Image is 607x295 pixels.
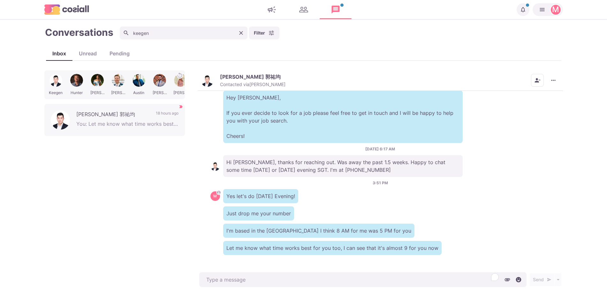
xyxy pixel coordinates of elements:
img: logo [44,4,89,14]
button: Martin [533,3,563,16]
button: Filter [249,27,279,39]
img: Keegen Quek 郭祐均 [51,110,70,130]
input: Search conversations [120,27,247,39]
div: Martin [552,6,559,13]
img: Keegen Quek 郭祐均 [201,74,214,87]
button: Remove from contacts [531,74,544,87]
p: 3:51 PM [373,180,388,186]
p: Yes let's do [DATE] Evening! [223,189,298,203]
button: Keegen Quek 郭祐均[PERSON_NAME] 郭祐均Contacted via[PERSON_NAME] [201,74,285,87]
svg: avatar [217,191,220,194]
button: Clear [236,28,246,38]
p: I'm based in the [GEOGRAPHIC_DATA] I think 8 AM for me was 5 PM for you [223,224,414,238]
button: Attach files [503,275,512,284]
div: Martin [213,194,217,198]
p: Contacted via [PERSON_NAME] [220,82,285,87]
p: [PERSON_NAME] 郭祐均 [220,74,281,80]
div: Inbox [46,50,72,57]
p: Just drop me your number [223,206,294,220]
p: [DATE] 6:17 AM [365,146,395,152]
p: Hi [PERSON_NAME], thanks for reaching out. Was away the past 1.5 weeks. Happy to chat some time [... [223,155,463,177]
button: Send [530,273,555,286]
img: Keegen Quek 郭祐均 [210,161,220,171]
p: 18 hours ago [156,110,178,120]
textarea: To enrich screen reader interactions, please activate Accessibility in Grammarly extension settings [199,272,527,287]
button: Select emoji [514,275,523,284]
div: Pending [103,50,136,57]
p: You: Let me know what time works best for you too, I can see that it's almost 9 for you now [76,120,178,130]
button: Notifications [517,3,529,16]
p: [PERSON_NAME] 郭祐均 [76,110,149,120]
button: More menu [547,74,560,87]
div: Unread [72,50,103,57]
h1: Conversations [45,27,113,38]
p: Let me know what time works best for you too, I can see that it's almost 9 for you now [223,241,442,255]
p: Hey [PERSON_NAME], If you ever decide to look for a job please feel free to get in touch and I wi... [223,91,463,143]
